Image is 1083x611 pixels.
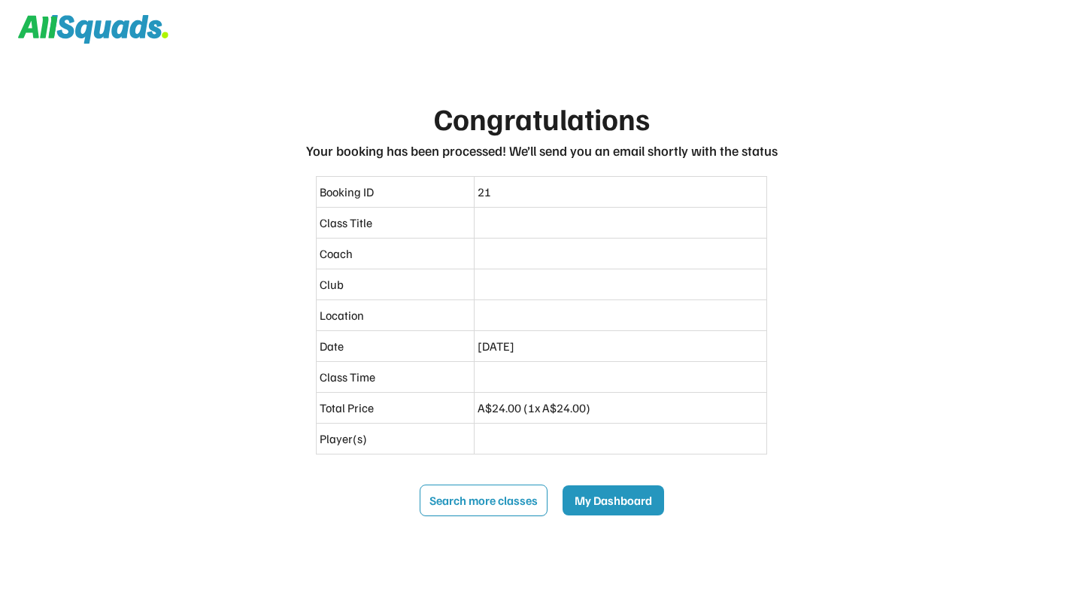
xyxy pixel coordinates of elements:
[320,399,471,417] div: Total Price
[563,485,664,515] button: My Dashboard
[320,183,471,201] div: Booking ID
[18,15,168,44] img: Squad%20Logo.svg
[320,214,471,232] div: Class Title
[434,96,650,141] div: Congratulations
[320,430,471,448] div: Player(s)
[320,337,471,355] div: Date
[478,399,763,417] div: A$24.00 (1x A$24.00)
[320,245,471,263] div: Coach
[320,275,471,293] div: Club
[478,337,763,355] div: [DATE]
[306,141,778,161] div: Your booking has been processed! We’ll send you an email shortly with the status
[478,183,763,201] div: 21
[420,485,548,516] button: Search more classes
[320,368,471,386] div: Class Time
[320,306,471,324] div: Location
